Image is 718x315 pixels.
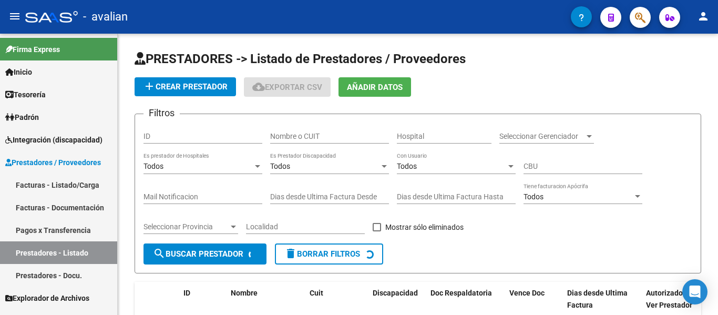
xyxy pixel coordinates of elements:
[5,66,32,78] span: Inicio
[5,44,60,55] span: Firma Express
[509,289,545,297] span: Vence Doc
[5,134,102,146] span: Integración (discapacidad)
[524,192,543,201] span: Todos
[5,292,89,304] span: Explorador de Archivos
[231,289,258,297] span: Nombre
[143,162,163,170] span: Todos
[347,83,403,92] span: Añadir Datos
[143,106,180,120] h3: Filtros
[373,289,418,297] span: Discapacidad
[5,89,46,100] span: Tesorería
[5,157,101,168] span: Prestadores / Proveedores
[567,289,628,309] span: Dias desde Ultima Factura
[252,83,322,92] span: Exportar CSV
[135,52,466,66] span: PRESTADORES -> Listado de Prestadores / Proveedores
[153,249,243,259] span: Buscar Prestador
[183,289,190,297] span: ID
[397,162,417,170] span: Todos
[646,289,692,309] span: Autorizados a Ver Prestador
[284,247,297,260] mat-icon: delete
[5,111,39,123] span: Padrón
[697,10,710,23] mat-icon: person
[252,80,265,93] mat-icon: cloud_download
[339,77,411,97] button: Añadir Datos
[385,221,464,233] span: Mostrar sólo eliminados
[275,243,383,265] button: Borrar Filtros
[8,10,21,23] mat-icon: menu
[143,222,229,231] span: Seleccionar Provincia
[83,5,128,28] span: - avalian
[135,77,236,96] button: Crear Prestador
[270,162,290,170] span: Todos
[499,132,584,141] span: Seleccionar Gerenciador
[153,247,166,260] mat-icon: search
[310,289,323,297] span: Cuit
[143,82,228,92] span: Crear Prestador
[284,249,360,259] span: Borrar Filtros
[143,80,156,93] mat-icon: add
[244,77,331,97] button: Exportar CSV
[682,279,707,304] div: Open Intercom Messenger
[430,289,492,297] span: Doc Respaldatoria
[143,243,266,265] button: Buscar Prestador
